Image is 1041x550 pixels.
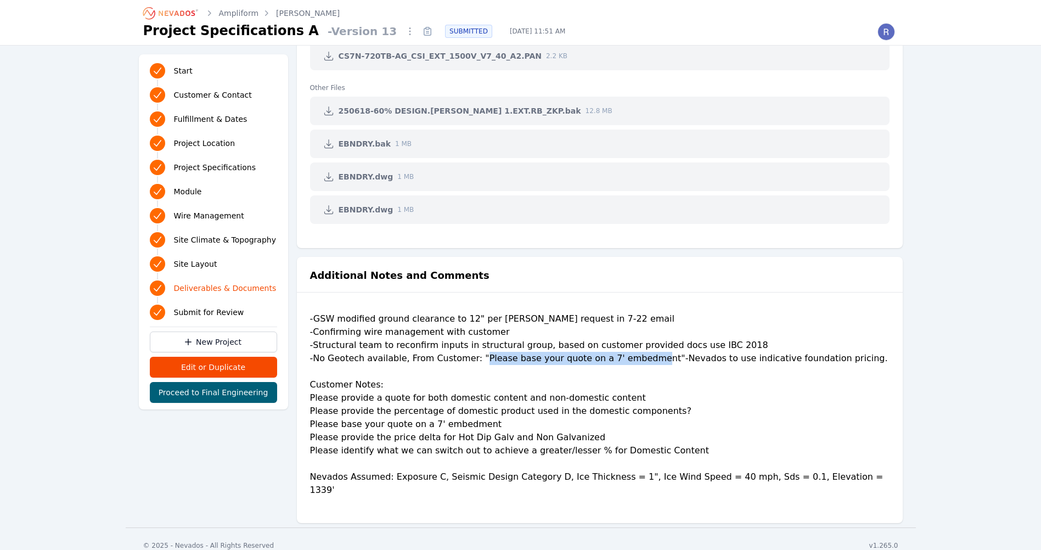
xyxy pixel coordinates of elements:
[174,307,244,318] span: Submit for Review
[143,22,319,40] h1: Project Specifications A
[150,382,277,403] button: Proceed to Final Engineering
[150,357,277,378] button: Edit or Duplicate
[174,186,202,197] span: Module
[150,61,277,322] nav: Progress
[174,114,247,125] span: Fulfillment & Dates
[219,8,259,19] a: Ampliform
[310,268,489,283] h2: Additional Notes and Comments
[174,259,217,270] span: Site Layout
[339,204,393,215] span: EBNDRY.dwg
[174,89,252,100] span: Customer & Contact
[310,312,890,506] div: -GSW modified ground clearance to 12" per [PERSON_NAME] request in 7-22 email -Confirming wire ma...
[501,27,574,36] span: [DATE] 11:51 AM
[339,50,542,61] span: CS7N-720TB-AG_CSI_EXT_1500V_V7_40_A2.PAN
[150,332,277,352] a: New Project
[174,283,277,294] span: Deliverables & Documents
[395,139,412,148] span: 1 MB
[869,541,898,550] div: v1.265.0
[339,171,393,182] span: EBNDRY.dwg
[877,23,895,41] img: Riley Caron
[339,105,581,116] span: 250618-60% DESIGN.[PERSON_NAME] 1.EXT.RB_ZKP.bak
[174,162,256,173] span: Project Specifications
[174,138,235,149] span: Project Location
[143,4,340,22] nav: Breadcrumb
[397,205,414,214] span: 1 MB
[174,234,276,245] span: Site Climate & Topography
[445,25,492,38] div: SUBMITTED
[586,106,612,115] span: 12.8 MB
[276,8,340,19] a: [PERSON_NAME]
[310,75,890,92] dt: Other Files
[323,24,401,39] span: - Version 13
[143,541,274,550] div: © 2025 - Nevados - All Rights Reserved
[339,138,391,149] span: EBNDRY.bak
[174,210,244,221] span: Wire Management
[174,65,193,76] span: Start
[546,52,567,60] span: 2.2 KB
[397,172,414,181] span: 1 MB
